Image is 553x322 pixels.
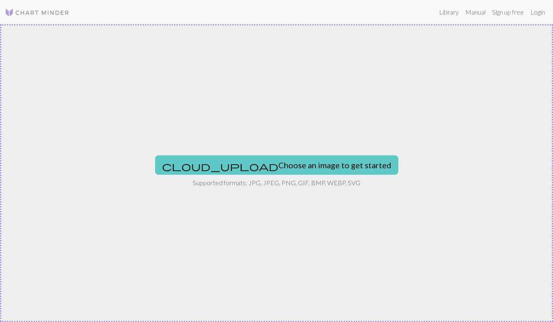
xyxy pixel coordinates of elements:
[162,161,278,172] span: cloud_upload
[527,4,548,20] a: Login
[193,178,360,188] p: Supported formats: JPG, JPEG, PNG, GIF, BMP, WEBP, SVG
[462,4,489,20] a: Manual
[155,155,398,175] button: Choose an image to get started
[489,4,527,20] a: Sign up free
[5,8,69,17] img: Logo
[436,4,462,20] a: Library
